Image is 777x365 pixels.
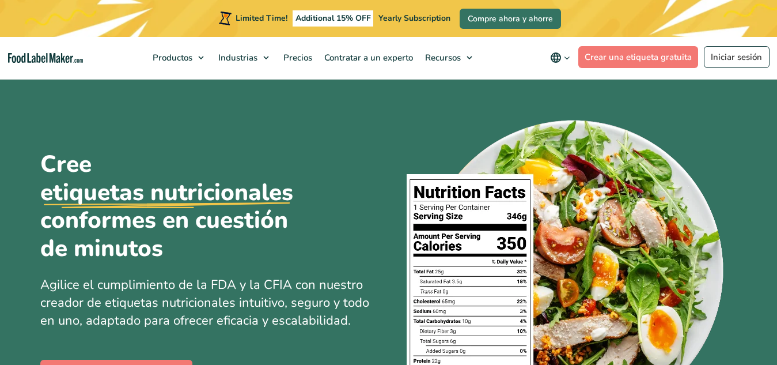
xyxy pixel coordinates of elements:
span: Agilice el cumplimiento de la FDA y la CFIA con nuestro creador de etiquetas nutricionales intuit... [40,276,369,329]
a: Industrias [213,37,275,78]
span: Recursos [422,52,462,63]
span: Yearly Subscription [378,13,450,24]
span: Additional 15% OFF [293,10,374,27]
a: Crear una etiqueta gratuita [578,46,699,68]
a: Recursos [419,37,478,78]
a: Compre ahora y ahorre [460,9,561,29]
a: Productos [147,37,210,78]
span: Precios [280,52,313,63]
u: etiquetas nutricionales [40,179,293,207]
a: Precios [278,37,316,78]
a: Iniciar sesión [704,46,770,68]
span: Contratar a un experto [321,52,414,63]
a: Contratar a un experto [319,37,416,78]
span: Productos [149,52,194,63]
span: Industrias [215,52,259,63]
span: Limited Time! [236,13,287,24]
h1: Cree conformes en cuestión de minutos [40,150,317,262]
